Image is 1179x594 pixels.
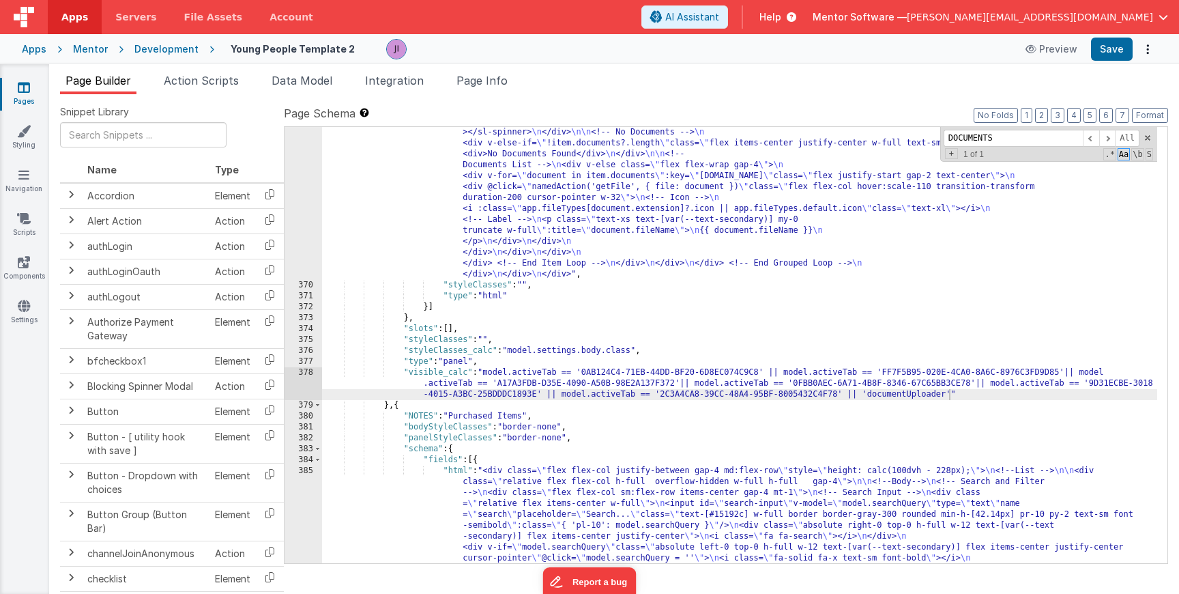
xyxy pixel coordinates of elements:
span: Alt-Enter [1115,130,1139,147]
td: checklist [82,566,209,591]
div: 380 [285,411,322,422]
div: 370 [285,280,322,291]
span: CaseSensitive Search [1118,148,1130,160]
td: Action [209,373,256,399]
div: Development [134,42,199,56]
td: bfcheckbox1 [82,348,209,373]
button: Save [1091,38,1133,61]
td: authLogin [82,234,209,259]
td: Element [209,399,256,424]
td: Alert Action [82,208,209,234]
span: Toggel Replace mode [945,148,958,159]
td: Action [209,541,256,566]
td: Element [209,424,256,463]
td: Button - Dropdown with choices [82,463,209,502]
h4: Young People Template 2 [231,44,355,54]
td: Element [209,566,256,591]
td: Action [209,259,256,284]
td: Accordion [82,183,209,209]
div: 375 [285,335,322,345]
div: 374 [285,324,322,335]
span: Help [759,10,781,24]
td: authLoginOauth [82,259,209,284]
td: Button - [ utility hook with save ] [82,424,209,463]
button: Mentor Software — [PERSON_NAME][EMAIL_ADDRESS][DOMAIN_NAME] [813,10,1168,24]
span: Action Scripts [164,74,239,87]
span: File Assets [184,10,243,24]
span: RegExp Search [1103,148,1116,160]
button: 1 [1021,108,1032,123]
span: Snippet Library [60,105,129,119]
span: Servers [115,10,156,24]
span: [PERSON_NAME][EMAIL_ADDRESS][DOMAIN_NAME] [907,10,1153,24]
button: 2 [1035,108,1048,123]
img: 6c3d48e323fef8557f0b76cc516e01c7 [387,40,406,59]
button: Format [1132,108,1168,123]
button: 5 [1083,108,1096,123]
td: Element [209,309,256,348]
button: AI Assistant [641,5,728,29]
div: 371 [285,291,322,302]
div: 377 [285,356,322,367]
span: Page Builder [65,74,131,87]
div: 382 [285,433,322,444]
button: 7 [1116,108,1129,123]
span: Type [215,164,239,175]
div: 372 [285,302,322,313]
div: 373 [285,313,322,324]
button: 6 [1099,108,1113,123]
div: Apps [22,42,46,56]
td: Button [82,399,209,424]
td: Element [209,502,256,541]
td: authLogout [82,284,209,309]
td: Action [209,208,256,234]
div: 378 [285,367,322,400]
span: Page Schema [284,105,355,122]
div: 383 [285,444,322,455]
span: Mentor Software — [813,10,907,24]
span: Name [87,164,117,175]
span: Integration [365,74,424,87]
div: 381 [285,422,322,433]
button: 3 [1051,108,1064,123]
button: Options [1138,40,1157,59]
td: Button Group (Button Bar) [82,502,209,541]
div: 376 [285,345,322,356]
input: Search Snippets ... [60,122,227,147]
div: Mentor [73,42,108,56]
div: 384 [285,455,322,466]
span: Data Model [272,74,332,87]
td: Action [209,234,256,259]
td: Element [209,463,256,502]
span: Page Info [456,74,508,87]
td: Authorize Payment Gateway [82,309,209,348]
button: No Folds [974,108,1018,123]
span: Apps [61,10,88,24]
input: Search for [944,130,1083,147]
td: Element [209,183,256,209]
td: channelJoinAnonymous [82,541,209,566]
td: Element [209,348,256,373]
td: Blocking Spinner Modal [82,373,209,399]
span: Search In Selection [1146,148,1153,160]
button: 4 [1067,108,1081,123]
span: AI Assistant [665,10,719,24]
td: Action [209,284,256,309]
div: 379 [285,400,322,411]
button: Preview [1017,38,1086,60]
span: Whole Word Search [1131,148,1144,160]
span: 1 of 1 [958,150,989,159]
